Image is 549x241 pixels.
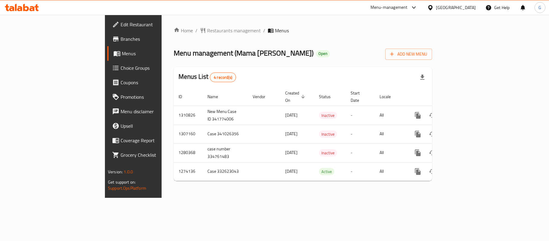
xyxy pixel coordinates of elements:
span: Open [316,51,330,56]
span: Grocery Checklist [121,151,192,159]
span: Branches [121,35,192,43]
span: Coupons [121,79,192,86]
td: New Menu Case ID 341774006 [203,106,248,125]
td: - [346,162,375,181]
a: Support.OpsPlatform [108,184,146,192]
span: Inactive [319,131,337,138]
a: Choice Groups [107,61,197,75]
span: [DATE] [285,130,298,138]
span: Inactive [319,149,337,156]
td: All [375,125,406,143]
span: Get support on: [108,178,136,186]
button: more [411,146,425,160]
span: Add New Menu [390,50,427,58]
button: more [411,164,425,179]
span: ID [178,93,190,100]
div: Inactive [319,130,337,138]
a: Restaurants management [200,27,261,34]
a: Coupons [107,75,197,90]
td: case number 334761483 [203,143,248,162]
td: All [375,143,406,162]
span: Menu disclaimer [121,108,192,115]
span: Promotions [121,93,192,101]
span: Active [319,168,334,175]
button: Add New Menu [385,49,432,60]
div: Open [316,50,330,57]
td: - [346,106,375,125]
span: Coverage Report [121,137,192,144]
table: enhanced table [174,88,473,181]
button: Change Status [425,146,440,160]
td: - [346,143,375,162]
td: Case 341026356 [203,125,248,143]
span: Menus [275,27,289,34]
button: more [411,108,425,123]
td: Case 332623043 [203,162,248,181]
li: / [263,27,265,34]
span: Start Date [351,89,368,104]
span: Edit Restaurant [121,21,192,28]
h2: Menus List [178,72,236,82]
span: [DATE] [285,149,298,156]
a: Branches [107,32,197,46]
button: Change Status [425,108,440,123]
div: [GEOGRAPHIC_DATA] [436,4,476,11]
span: Upsell [121,122,192,130]
span: Menus [122,50,192,57]
span: Status [319,93,339,100]
th: Actions [406,88,473,106]
td: All [375,106,406,125]
nav: breadcrumb [174,27,432,34]
a: Promotions [107,90,197,104]
a: Menus [107,46,197,61]
a: Coverage Report [107,133,197,148]
span: 1.0.0 [124,168,133,176]
button: more [411,127,425,141]
span: Locale [380,93,399,100]
td: All [375,162,406,181]
span: [DATE] [285,111,298,119]
div: Menu-management [371,4,408,11]
a: Edit Restaurant [107,17,197,32]
a: Grocery Checklist [107,148,197,162]
div: Total records count [210,72,236,82]
span: Menu management ( Mama [PERSON_NAME] ) [174,46,314,60]
a: Upsell [107,119,197,133]
span: Version: [108,168,123,176]
span: Created On [285,89,307,104]
button: Change Status [425,164,440,179]
span: Inactive [319,112,337,119]
a: Menu disclaimer [107,104,197,119]
span: Restaurants management [207,27,261,34]
span: G [538,4,541,11]
span: Vendor [253,93,273,100]
span: Choice Groups [121,64,192,72]
td: - [346,125,375,143]
div: Export file [415,70,430,85]
span: [DATE] [285,167,298,175]
span: Name [207,93,226,100]
span: 4 record(s) [210,75,236,80]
